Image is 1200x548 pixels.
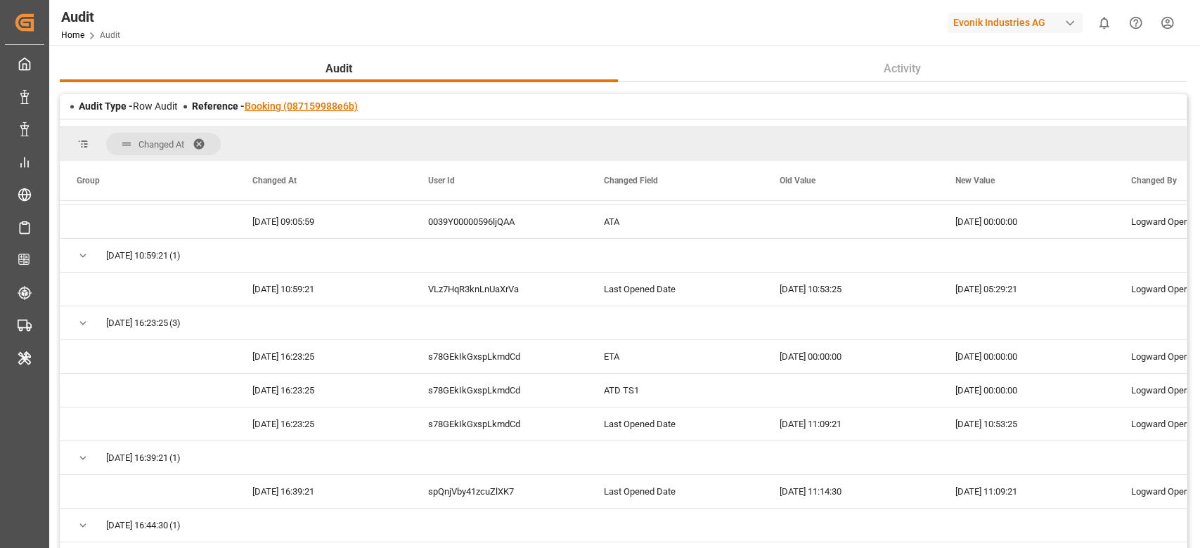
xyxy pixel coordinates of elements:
[948,13,1083,33] div: Evonik Industries AG
[604,176,658,185] span: Changed Field
[428,176,455,185] span: User Id
[763,475,938,508] div: [DATE] 11:14:30
[938,407,1114,441] div: [DATE] 10:53:25
[618,56,1187,82] button: Activity
[245,100,358,112] a: Booking (087159988e6b)
[77,176,100,185] span: Group
[106,509,168,542] span: [DATE] 16:44:30
[106,240,168,272] span: [DATE] 10:59:21
[780,176,815,185] span: Old Value
[60,56,618,82] button: Audit
[1131,176,1177,185] span: Changed By
[878,60,927,77] span: Activity
[236,273,411,306] div: [DATE] 10:59:21
[169,442,181,474] span: (1)
[252,176,297,185] span: Changed At
[1120,7,1151,39] button: Help Center
[587,374,763,407] div: ATD TS1
[106,307,168,339] span: [DATE] 16:23:25
[955,176,995,185] span: New Value
[587,205,763,238] div: ATA
[236,205,411,238] div: [DATE] 09:05:59
[320,60,358,77] span: Audit
[411,273,587,306] div: VLz7HqR3knLnUaXrVa
[61,30,84,40] a: Home
[938,205,1114,238] div: [DATE] 00:00:00
[411,205,587,238] div: 0039Y00000596ljQAA
[587,273,763,306] div: Last Opened Date
[938,475,1114,508] div: [DATE] 11:09:21
[61,6,120,27] div: Audit
[763,273,938,306] div: [DATE] 10:53:25
[411,407,587,441] div: s78GEkIkGxspLkmdCd
[236,374,411,407] div: [DATE] 16:23:25
[587,407,763,441] div: Last Opened Date
[79,100,133,112] span: Audit Type -
[587,340,763,373] div: ETA
[236,407,411,441] div: [DATE] 16:23:25
[1088,7,1120,39] button: show 0 new notifications
[411,475,587,508] div: spQnjVby41zcuZlXK7
[411,374,587,407] div: s78GEkIkGxspLkmdCd
[236,340,411,373] div: [DATE] 16:23:25
[192,100,358,112] span: Reference -
[763,340,938,373] div: [DATE] 00:00:00
[169,307,181,339] span: (3)
[106,442,168,474] span: [DATE] 16:39:21
[169,509,181,542] span: (1)
[79,99,178,114] div: Row Audit
[138,139,184,150] span: Changed At
[411,340,587,373] div: s78GEkIkGxspLkmdCd
[587,475,763,508] div: Last Opened Date
[169,240,181,272] span: (1)
[938,374,1114,407] div: [DATE] 00:00:00
[938,273,1114,306] div: [DATE] 05:29:21
[763,407,938,441] div: [DATE] 11:09:21
[948,9,1088,36] button: Evonik Industries AG
[938,340,1114,373] div: [DATE] 00:00:00
[236,475,411,508] div: [DATE] 16:39:21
